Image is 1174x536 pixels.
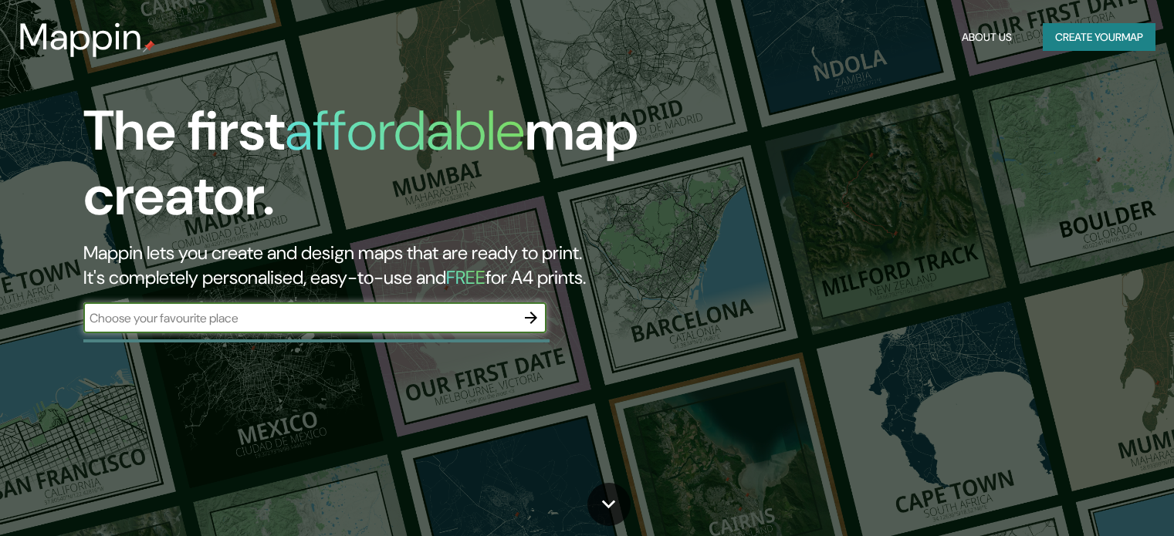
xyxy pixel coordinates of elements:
button: Create yourmap [1043,23,1155,52]
h1: affordable [285,95,525,167]
button: About Us [956,23,1018,52]
h1: The first map creator. [83,99,671,241]
h3: Mappin [19,15,143,59]
h5: FREE [446,265,486,289]
h2: Mappin lets you create and design maps that are ready to print. It's completely personalised, eas... [83,241,671,290]
img: mappin-pin [143,40,155,52]
input: Choose your favourite place [83,309,516,327]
